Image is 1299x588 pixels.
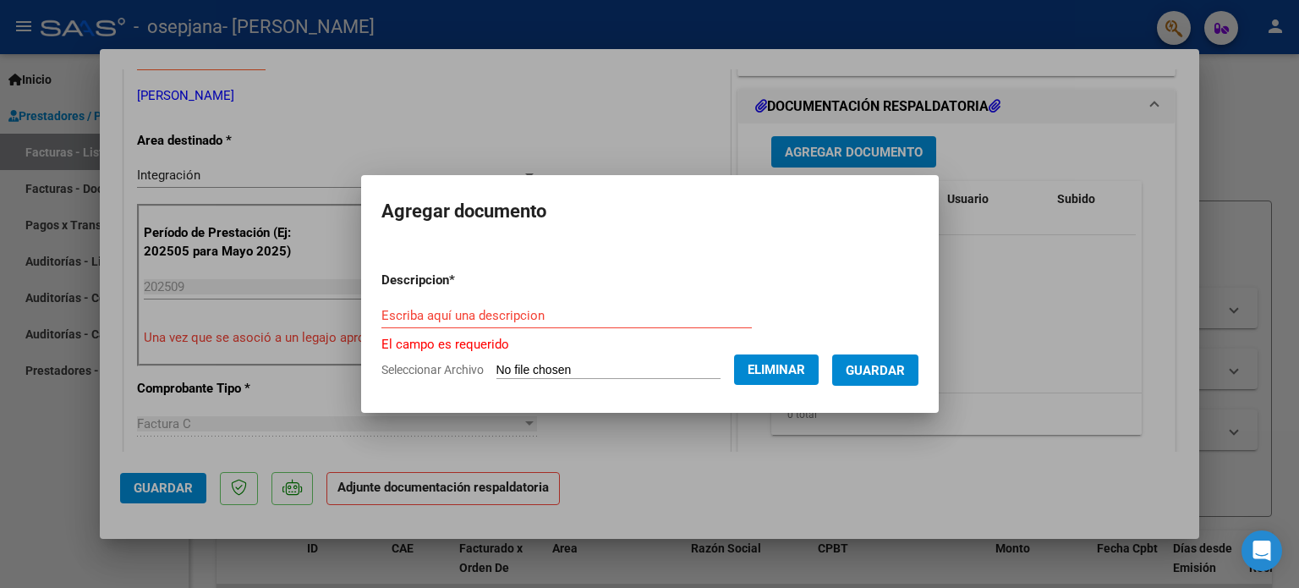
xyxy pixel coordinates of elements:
button: Guardar [832,354,918,386]
span: Seleccionar Archivo [381,363,484,376]
button: Eliminar [734,354,819,385]
span: Eliminar [748,362,805,377]
p: Descripcion [381,271,543,290]
div: Open Intercom Messenger [1241,530,1282,571]
h2: Agregar documento [381,195,918,228]
span: Guardar [846,363,905,378]
p: El campo es requerido [381,335,918,354]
